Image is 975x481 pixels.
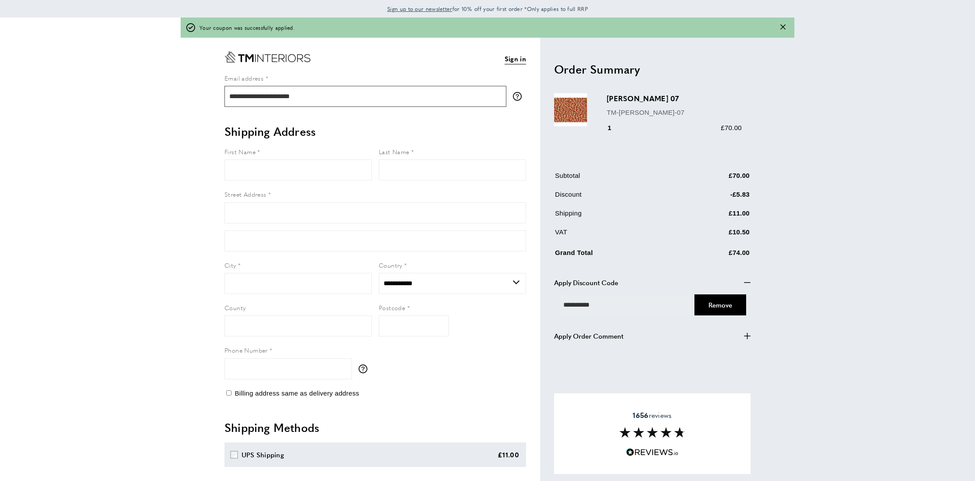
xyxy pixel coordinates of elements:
[681,189,750,206] td: -£5.83
[379,261,402,269] span: Country
[554,93,587,126] img: Walton 07
[681,227,750,244] td: £10.50
[554,61,751,77] h2: Order Summary
[224,303,246,312] span: County
[224,346,268,354] span: Phone Number
[359,364,372,373] button: More information
[379,147,409,156] span: Last Name
[387,4,452,13] a: Sign up to our newsletter
[607,123,624,133] div: 1
[694,294,746,315] button: Cancel Coupon
[224,420,526,435] h2: Shipping Methods
[242,449,285,460] div: UPS Shipping
[721,124,742,131] span: £70.00
[387,5,588,13] span: for 10% off your first order *Only applies to full RRP
[607,107,742,118] p: TM-[PERSON_NAME]-07
[235,389,359,397] span: Billing address same as delivery address
[554,331,623,341] span: Apply Order Comment
[224,147,256,156] span: First Name
[505,53,526,64] a: Sign in
[224,124,526,139] h2: Shipping Address
[681,246,750,265] td: £74.00
[224,51,310,63] a: Go to Home page
[555,208,680,225] td: Shipping
[379,303,405,312] span: Postcode
[681,208,750,225] td: £11.00
[708,300,732,309] span: Cancel Coupon
[224,74,263,82] span: Email address
[498,449,519,460] div: £11.00
[626,448,679,456] img: Reviews.io 5 stars
[554,277,618,288] span: Apply Discount Code
[224,190,267,198] span: Street Address
[633,411,672,420] span: reviews
[619,427,685,438] img: Reviews section
[555,227,680,244] td: VAT
[607,93,742,103] h3: [PERSON_NAME] 07
[780,24,786,32] button: Close message
[555,246,680,265] td: Grand Total
[224,261,236,269] span: City
[681,170,750,187] td: £70.00
[633,410,648,420] strong: 1656
[199,24,295,32] span: Your coupon was successfully applied.
[555,170,680,187] td: Subtotal
[226,390,231,396] input: Billing address same as delivery address
[387,5,452,13] span: Sign up to our newsletter
[555,189,680,206] td: Discount
[513,92,526,101] button: More information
